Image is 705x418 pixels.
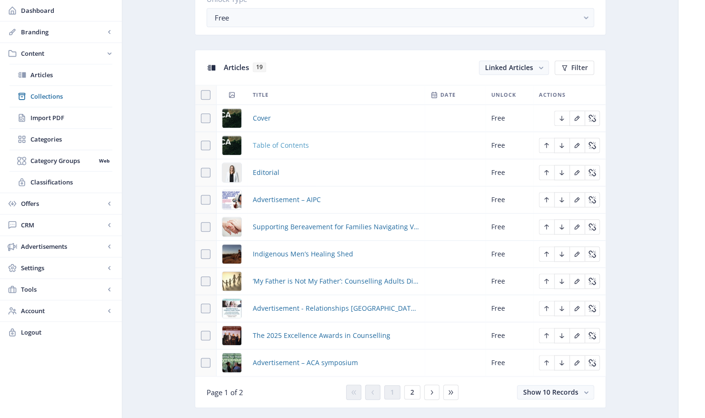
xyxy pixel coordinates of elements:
a: Articles [10,64,112,85]
td: Free [486,214,533,241]
span: Linked Articles [485,63,533,72]
a: The 2025 Excellence Awards in Counselling [253,330,390,341]
button: Filter [555,61,594,75]
span: Category Groups [30,156,96,165]
img: 0d26c4bc-80e7-4da4-b8bb-5c0a56fdffaf.png [222,163,241,182]
a: Table of Contents [253,140,309,151]
a: Edit page [554,167,569,176]
img: c26c2fcd-344a-488c-8dc7-d33eda5fd20e.png [222,353,241,372]
a: Edit page [569,249,585,258]
span: Tools [21,285,105,294]
a: Edit page [539,276,554,285]
a: Edit page [554,140,569,149]
a: Edit page [569,330,585,339]
a: Supporting Bereavement for Families Navigating Voluntary Assisted Dying (VAD) [253,221,419,233]
a: Edit page [569,113,585,122]
a: Edit page [585,249,600,258]
a: Edit page [585,357,600,367]
img: ab981ce0-861b-4202-afd4-bc964d025124.png [222,326,241,345]
button: Linked Articles [479,61,549,75]
a: Edit page [569,167,585,176]
span: Unlock [491,89,516,101]
app-collection-view: Articles [195,50,606,408]
a: Edit page [554,113,569,122]
button: 2 [404,385,420,399]
a: Classifications [10,172,112,193]
span: Dashboard [21,6,114,15]
button: Free [207,8,594,27]
span: Advertisements [21,242,105,251]
span: CRM [21,220,105,230]
img: 720a254a-ddbf-4c43-9fba-4a5e32134782.png [222,272,241,291]
span: Logout [21,327,114,337]
a: Category GroupsWeb [10,150,112,171]
a: Edit page [554,276,569,285]
img: ced0b3b5-08bb-4c82-a69c-c8497251d380.png [222,190,241,209]
a: Indigenous Men’s Healing Shed [253,248,353,260]
a: Categories [10,129,112,150]
a: Edit page [569,276,585,285]
span: Collections [30,92,112,101]
img: cnbFBF9lJ4x82hYX [222,299,241,318]
td: Free [486,105,533,132]
a: Edit page [539,330,554,339]
a: Editorial [253,167,279,178]
span: Account [21,306,105,316]
a: Edit page [554,194,569,204]
a: Advertisement – ACA symposium [253,357,358,368]
a: Edit page [569,222,585,231]
span: Import PDF [30,113,112,122]
a: Cover [253,112,271,124]
span: Content [21,49,105,58]
a: Edit page [569,357,585,367]
td: Free [486,349,533,377]
a: Edit page [554,330,569,339]
a: Edit page [539,357,554,367]
td: Free [486,268,533,295]
td: Free [486,322,533,349]
a: Collections [10,86,112,107]
td: Free [486,186,533,214]
a: Edit page [554,249,569,258]
span: Branding [21,27,105,37]
span: Classifications [30,177,112,187]
a: Edit page [539,222,554,231]
nb-badge: Web [96,156,112,165]
span: Date [440,89,456,101]
td: Free [486,132,533,159]
td: Free [486,295,533,322]
a: Edit page [585,113,600,122]
a: Edit page [539,249,554,258]
a: Advertisement - Relationships [GEOGRAPHIC_DATA] [PERSON_NAME] [253,303,419,314]
a: Edit page [585,222,600,231]
span: ‘My Father is Not My Father’: Counselling Adults Discovering Misattributed Paternity [253,275,419,287]
a: Edit page [585,303,600,312]
td: Free [486,159,533,186]
a: Advertisement – AIPC [253,194,321,205]
a: Edit page [539,167,554,176]
span: Categories [30,134,112,144]
img: 20ee9108-f847-4bf2-ba85-063b0af2a570.png [222,109,241,128]
a: Edit page [554,222,569,231]
a: Edit page [569,194,585,204]
button: 1 [384,385,400,399]
td: Free [486,241,533,268]
a: Import PDF [10,107,112,128]
span: Filter [571,64,588,71]
span: Articles [30,70,112,80]
a: Edit page [585,167,600,176]
a: Edit page [539,194,554,204]
a: Edit page [569,303,585,312]
span: Actions [539,89,566,101]
a: Edit page [554,303,569,312]
a: Edit page [569,140,585,149]
a: Edit page [585,194,600,204]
